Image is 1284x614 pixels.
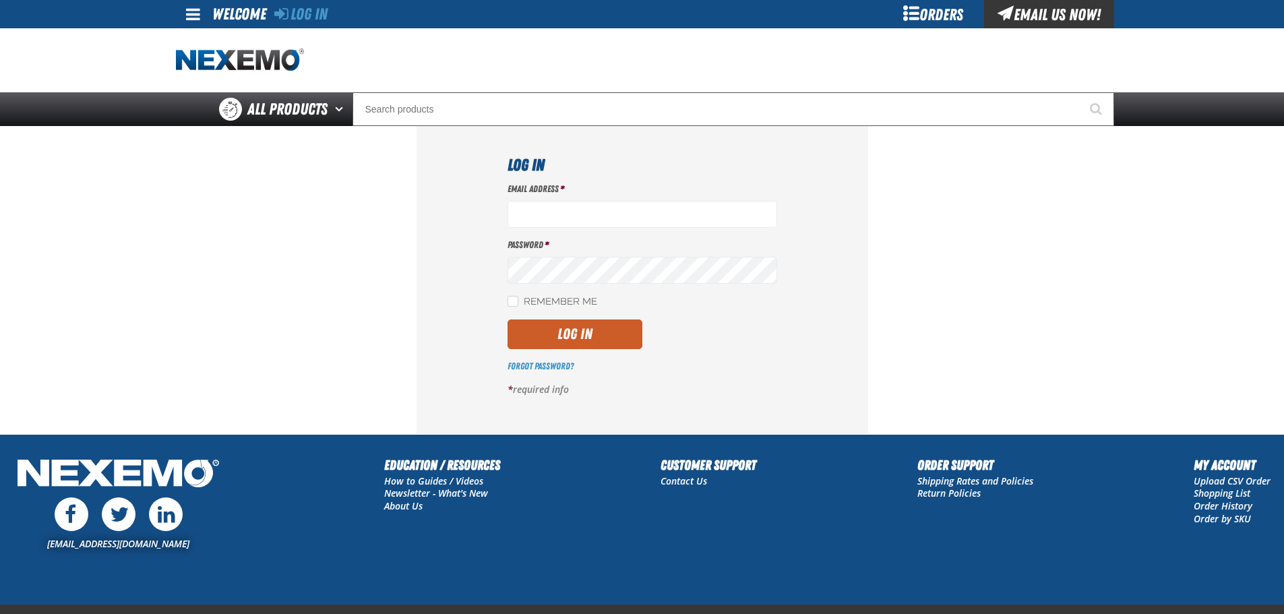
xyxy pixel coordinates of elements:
[917,474,1033,487] a: Shipping Rates and Policies
[508,153,777,177] h1: Log In
[508,361,574,371] a: Forgot Password?
[661,455,756,475] h2: Customer Support
[508,296,518,307] input: Remember Me
[353,92,1114,126] input: Search
[508,239,777,251] label: Password
[508,296,597,309] label: Remember Me
[176,49,304,72] img: Nexemo logo
[1194,499,1252,512] a: Order History
[917,455,1033,475] h2: Order Support
[1194,487,1250,499] a: Shopping List
[384,474,483,487] a: How to Guides / Videos
[508,383,777,396] p: required info
[1080,92,1114,126] button: Start Searching
[176,49,304,72] a: Home
[508,183,777,195] label: Email Address
[1194,455,1271,475] h2: My Account
[47,537,189,550] a: [EMAIL_ADDRESS][DOMAIN_NAME]
[330,92,353,126] button: Open All Products pages
[1194,474,1271,487] a: Upload CSV Order
[1194,512,1251,525] a: Order by SKU
[917,487,981,499] a: Return Policies
[247,97,328,121] span: All Products
[384,499,423,512] a: About Us
[274,5,328,24] a: Log In
[13,455,223,495] img: Nexemo Logo
[384,455,500,475] h2: Education / Resources
[384,487,488,499] a: Newsletter - What's New
[508,319,642,349] button: Log In
[661,474,707,487] a: Contact Us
